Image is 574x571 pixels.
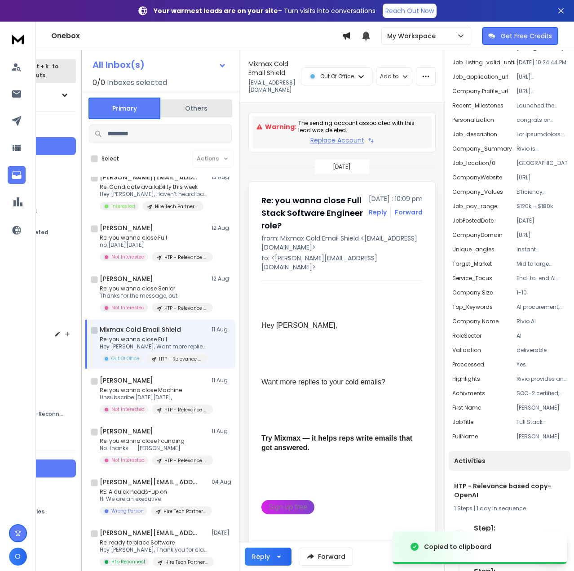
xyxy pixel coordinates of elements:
[154,6,375,15] p: – Turn visits into conversations
[452,433,478,440] p: fullName
[88,98,160,119] button: Primary
[160,98,232,118] button: Others
[517,275,567,282] p: End-to-end AI procurement management solution for contract renewals and strategic spending analysis.
[51,31,342,41] h1: Onebox
[452,188,503,196] p: Company_Values
[212,428,232,435] p: 11 Aug
[369,194,423,203] p: [DATE] : 10:09 pm
[452,160,495,167] p: job_location/0
[164,305,208,312] p: HTP - Relevance based copy- OpenAI
[100,241,208,249] p: no [DATE][DATE]
[501,31,552,40] p: Get Free Credits
[165,559,208,566] p: Hire Tech Partners Recruitment - AI
[100,343,208,350] p: Hey [PERSON_NAME], Want more replies to
[452,375,480,383] p: Highlights
[245,548,291,566] button: Reply
[452,303,493,311] p: Top_Keywords
[517,203,567,210] p: $120k – $180k
[454,505,565,512] div: |
[517,318,567,325] p: Rivio AI
[9,548,27,566] button: O
[517,102,567,109] p: Launched the Rivio AI Procurement Manager, enhancing automation and spend visibility.
[395,208,423,217] div: Forward
[380,73,398,80] p: Add to
[155,203,198,210] p: Hire Tech Partners Recruitment - Hybrid "Combined" Positioning Template
[212,224,232,232] p: 12 Aug
[452,88,508,95] p: company.profile_url
[517,145,567,152] p: Rivio is revolutionizing procurement management with its AI-powered solutions that automate and e...
[454,504,472,512] span: 1 Steps
[452,289,493,296] p: company.size
[369,208,387,217] button: Reply
[517,260,567,268] p: Mid to large enterprises seeking to optimize their procurement processes.
[100,445,208,452] p: No. thanks -- [PERSON_NAME]
[212,326,232,333] p: 11 Aug
[248,59,296,77] h1: Mixmax Cold Email Shield
[100,477,199,486] h1: [PERSON_NAME][EMAIL_ADDRESS][DOMAIN_NAME]
[100,539,208,546] p: Re: ready to place Software
[385,6,434,15] p: Reach Out Now
[517,332,567,339] p: AI
[452,203,497,210] p: job_pay_range
[100,387,208,394] p: Re: you wanna close Machine
[452,260,492,268] p: Target_Market
[111,203,135,210] p: Interested
[111,508,144,514] p: Wrong Person
[517,361,567,368] p: Yes
[449,451,570,471] div: Activities
[100,285,208,292] p: Re: you wanna close Senior
[310,136,374,145] button: Replace Account
[111,355,139,362] p: Out Of Office
[299,548,353,566] button: Forward
[212,478,232,486] p: 04 Aug
[517,404,567,411] p: [PERSON_NAME]
[452,232,503,239] p: companyDomain
[100,488,208,495] p: RE: A quick heads-up on
[452,102,503,109] p: Recent_Milestones
[261,378,415,387] div: Want more replies to your cold emails?
[387,31,439,40] p: My Workspace
[452,347,481,354] p: Validation
[111,254,145,260] p: Not Interested
[100,376,153,385] h1: [PERSON_NAME]
[164,457,208,464] p: HTP - Relevance based copy- OpenAI
[517,433,567,440] p: [PERSON_NAME]
[424,542,491,551] div: Copied to clipboard
[517,246,567,253] p: Instant integration with existing systems, AI that grows more valuable over time, and proactive m...
[452,145,512,152] p: Company_Summary
[100,437,208,445] p: Re: you wanna close Founding
[100,234,208,241] p: Re: you wanna close Full
[100,325,181,334] h1: Mixmax Cold Email Shield
[100,546,208,553] p: Hey [PERSON_NAME], Thank you for clarifying
[517,217,567,224] p: [DATE]
[482,27,558,45] button: Get Free Credits
[248,79,296,94] p: [EMAIL_ADDRESS][DOMAIN_NAME]
[452,332,481,339] p: roleSector
[212,275,232,282] p: 12 Aug
[163,508,207,515] p: Hire Tech Partners Recruitment - Hybrid "Combined" Positioning Template
[100,223,153,232] h1: [PERSON_NAME]
[452,174,502,181] p: companyWebsite
[517,375,567,383] p: Rivio provides an AI-driven procurement management solution that integrates seamlessly with exist...
[111,457,145,464] p: Not Interested
[517,160,567,167] p: [GEOGRAPHIC_DATA]
[261,321,415,330] div: Hey [PERSON_NAME],
[452,116,494,124] p: Personalization
[517,390,567,397] p: SOC-2 certified, demonstrating commitment to security and data privacy.
[164,406,208,413] p: HTP - Relevance based copy- OpenAI
[100,528,199,537] h1: [PERSON_NAME][EMAIL_ADDRESS][DOMAIN_NAME]
[93,60,145,69] h1: All Inbox(s)
[298,120,428,134] p: The sending account associated with this lead was deleted.
[154,6,278,15] strong: Your warmest leads are on your site
[474,523,552,534] h6: Step 1 :
[517,289,567,296] p: 1-10
[454,482,565,500] h1: HTP - Relevance based copy- OpenAI
[517,116,567,124] p: congrats on becoming SOC-2 certified. [PERSON_NAME]'s seamless integration and AI-driven insights...
[452,59,516,66] p: job_listing_valid_until
[9,31,27,47] img: logo
[452,419,473,426] p: jobTitle
[265,122,296,131] p: Warning:
[452,318,499,325] p: Company Name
